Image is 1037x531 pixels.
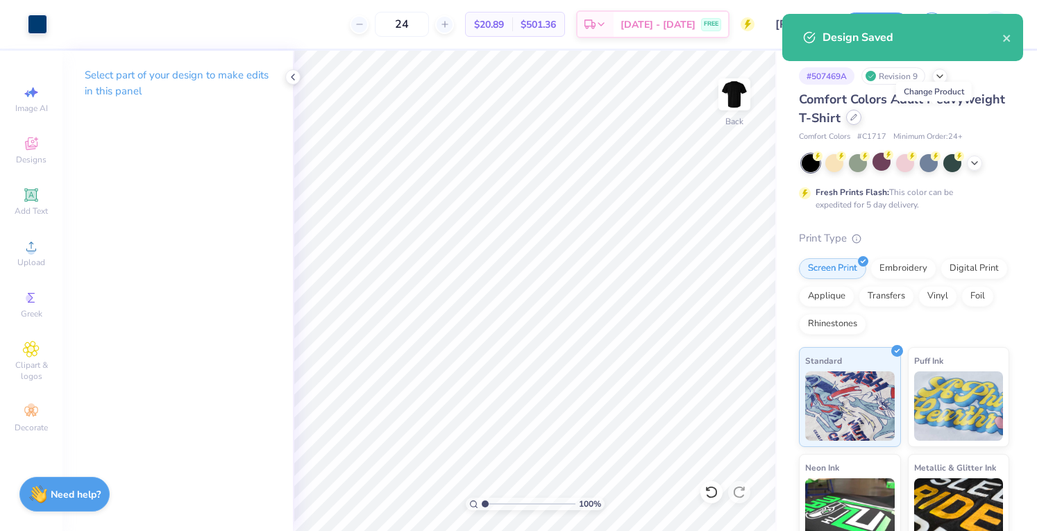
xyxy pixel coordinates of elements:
span: Neon Ink [805,460,839,475]
span: Add Text [15,205,48,217]
strong: Need help? [51,488,101,501]
div: Embroidery [870,258,936,279]
div: Vinyl [918,286,957,307]
button: close [1002,29,1012,46]
span: 100 % [579,498,601,510]
span: $501.36 [521,17,556,32]
p: Select part of your design to make edits in this panel [85,67,271,99]
span: Image AI [15,103,48,114]
span: Upload [17,257,45,268]
span: # C1717 [857,131,886,143]
span: Designs [16,154,47,165]
span: Metallic & Glitter Ink [914,460,996,475]
div: Print Type [799,230,1009,246]
span: Clipart & logos [7,360,56,382]
span: Decorate [15,422,48,433]
div: Applique [799,286,854,307]
span: Comfort Colors Adult Heavyweight T-Shirt [799,91,1005,126]
div: Design Saved [823,29,1002,46]
img: Standard [805,371,895,441]
div: Foil [961,286,994,307]
span: Greek [21,308,42,319]
span: Puff Ink [914,353,943,368]
div: Rhinestones [799,314,866,335]
img: Back [720,81,748,108]
strong: Fresh Prints Flash: [816,187,889,198]
div: Revision 9 [861,67,925,85]
img: Puff Ink [914,371,1004,441]
div: # 507469A [799,67,854,85]
div: Screen Print [799,258,866,279]
span: Standard [805,353,842,368]
span: [DATE] - [DATE] [621,17,695,32]
input: Untitled Design [765,10,833,38]
span: Minimum Order: 24 + [893,131,963,143]
span: Comfort Colors [799,131,850,143]
input: – – [375,12,429,37]
div: Back [725,115,743,128]
div: Change Product [896,82,972,101]
span: $20.89 [474,17,504,32]
div: This color can be expedited for 5 day delivery. [816,186,986,211]
span: FREE [704,19,718,29]
div: Digital Print [941,258,1008,279]
div: Transfers [859,286,914,307]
